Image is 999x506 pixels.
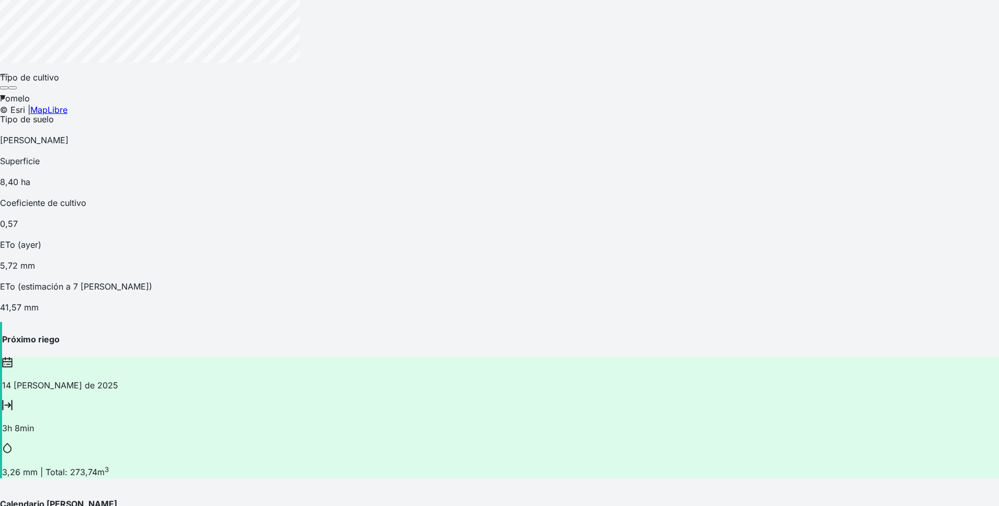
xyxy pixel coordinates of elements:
a: MapLibre [30,105,67,115]
p: 3h 8min [2,422,999,434]
img: calendar [2,357,13,367]
button: Zoom out [8,86,17,89]
h4: Próximo riego [2,333,60,346]
span: m [97,467,109,477]
img: calendar [2,400,13,410]
sup: 3 [105,465,109,474]
img: calendar [2,443,13,453]
p: 3,26 mm | Total: 273,74 [2,465,999,478]
p: 14 [PERSON_NAME] de 2025 [2,379,999,392]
